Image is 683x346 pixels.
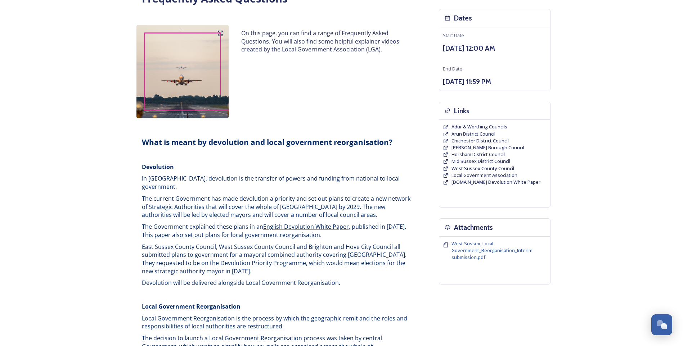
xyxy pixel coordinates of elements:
[142,302,241,310] strong: Local Government Reorganisation
[142,137,392,147] strong: What is meant by devolution and local government reorganisation?
[451,151,505,158] a: Horsham District Council
[443,32,464,38] span: Start Date
[651,314,672,335] button: Open Chat
[454,222,493,233] h3: Attachments
[451,179,540,186] a: [DOMAIN_NAME] Devolution White Paper
[451,172,517,179] a: Local Government Association
[142,243,408,275] span: East Sussex County Council, West Sussex County Council and Brighton and Hove City Council all sub...
[451,240,533,260] span: West Sussex_Local Government_Reorganisation_Interim submission.pdf
[451,179,540,185] span: [DOMAIN_NAME] Devolution White Paper
[443,77,547,87] h3: [DATE] 11:59 PM
[451,123,507,130] a: Adur & Worthing Councils
[142,163,174,171] strong: Devolution
[451,165,514,172] a: West Sussex County Council
[142,314,409,331] span: Local Government Reorganisation is the process by which the geographic remit and the roles and re...
[142,223,408,239] span: , published in [DATE]. This paper also set out plans for local government reorganisation.
[454,106,469,116] h3: Links
[443,43,547,54] h3: [DATE] 12:00 AM
[454,13,472,23] h3: Dates
[451,131,495,137] span: Arun District Council
[443,65,462,72] span: End Date
[142,174,401,191] span: In [GEOGRAPHIC_DATA], devolution is the transfer of powers and funding from national to local gov...
[142,223,263,231] span: The Government explained these plans in an
[263,223,349,231] a: English Devolution White Paper
[142,279,340,287] span: Devolution will be delivered alongside Local Government Reorganisation.
[451,144,524,151] a: [PERSON_NAME] Borough Council
[451,131,495,137] a: Arun District Council
[451,158,510,165] a: Mid Sussex District Council
[451,137,509,144] a: Chichester District Council
[241,29,415,54] p: On this page, you can find a range of Frequently Asked Questions. You will also find some helpful...
[142,195,412,219] span: The current Government has made devolution a priority and set out plans to create a new network o...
